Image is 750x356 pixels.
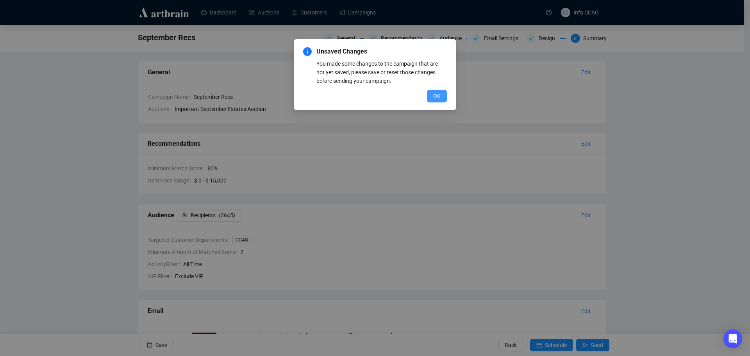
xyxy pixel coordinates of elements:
span: OK [433,92,441,100]
div: Open Intercom Messenger [723,329,742,348]
span: Unsaved Changes [316,47,447,56]
button: OK [427,90,447,102]
div: You made some changes to the campaign that are not yet saved, please save or reset those changes ... [316,59,447,85]
span: info-circle [303,47,312,56]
